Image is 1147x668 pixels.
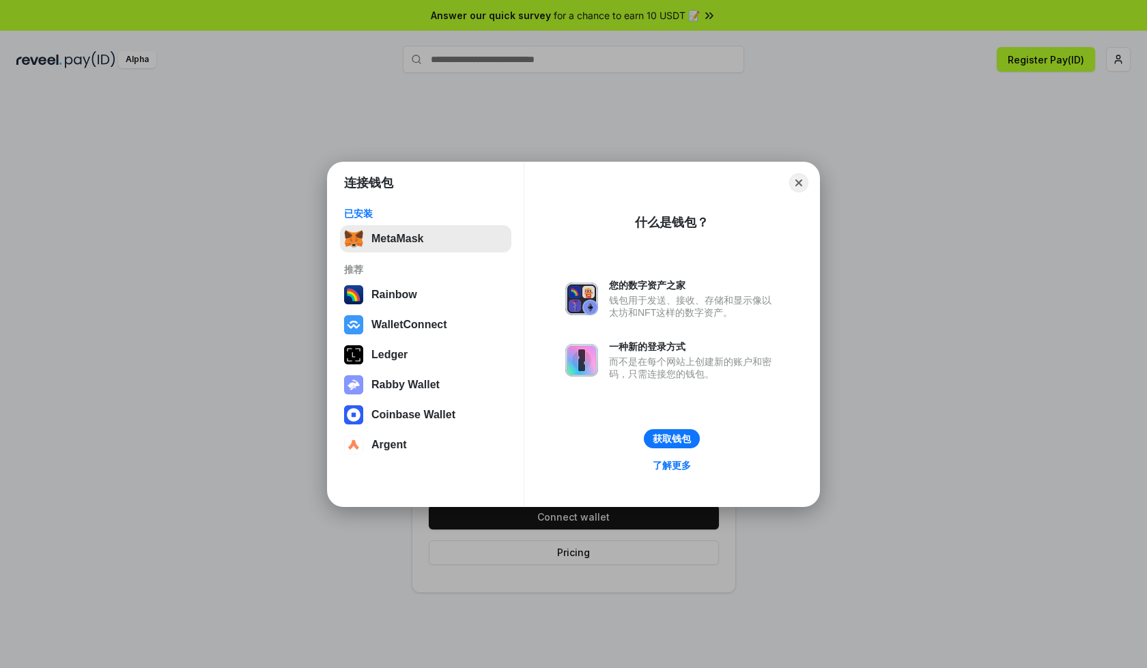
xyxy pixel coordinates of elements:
[371,319,447,331] div: WalletConnect
[344,375,363,394] img: svg+xml,%3Csvg%20xmlns%3D%22http%3A%2F%2Fwww.w3.org%2F2000%2Fsvg%22%20fill%3D%22none%22%20viewBox...
[340,371,511,398] button: Rabby Wallet
[371,233,423,245] div: MetaMask
[371,289,417,301] div: Rainbow
[609,355,778,380] div: 而不是在每个网站上创建新的账户和密码，只需连接您的钱包。
[344,175,393,191] h1: 连接钱包
[609,294,778,319] div: 钱包用于发送、接收、存储和显示像以太坊和NFT这样的数字资产。
[653,433,691,445] div: 获取钱包
[340,431,511,459] button: Argent
[340,341,511,368] button: Ledger
[344,207,507,220] div: 已安装
[645,456,699,474] a: 了解更多
[635,214,709,231] div: 什么是钱包？
[653,459,691,471] div: 了解更多
[565,344,598,377] img: svg+xml,%3Csvg%20xmlns%3D%22http%3A%2F%2Fwww.w3.org%2F2000%2Fsvg%22%20fill%3D%22none%22%20viewBox...
[340,225,511,252] button: MetaMask
[340,281,511,308] button: Rainbow
[344,315,363,334] img: svg+xml,%3Csvg%20width%3D%2228%22%20height%3D%2228%22%20viewBox%3D%220%200%2028%2028%22%20fill%3D...
[344,345,363,364] img: svg+xml,%3Csvg%20xmlns%3D%22http%3A%2F%2Fwww.w3.org%2F2000%2Fsvg%22%20width%3D%2228%22%20height%3...
[644,429,700,448] button: 获取钱包
[371,439,407,451] div: Argent
[344,229,363,248] img: svg+xml,%3Csvg%20fill%3D%22none%22%20height%3D%2233%22%20viewBox%3D%220%200%2035%2033%22%20width%...
[340,401,511,429] button: Coinbase Wallet
[340,311,511,338] button: WalletConnect
[344,285,363,304] img: svg+xml,%3Csvg%20width%3D%22120%22%20height%3D%22120%22%20viewBox%3D%220%200%20120%20120%22%20fil...
[371,349,408,361] div: Ledger
[344,405,363,424] img: svg+xml,%3Csvg%20width%3D%2228%22%20height%3D%2228%22%20viewBox%3D%220%200%2028%2028%22%20fill%3D...
[344,263,507,276] div: 推荐
[371,409,455,421] div: Coinbase Wallet
[565,282,598,315] img: svg+xml,%3Csvg%20xmlns%3D%22http%3A%2F%2Fwww.w3.org%2F2000%2Fsvg%22%20fill%3D%22none%22%20viewBox...
[789,173,808,192] button: Close
[609,279,778,291] div: 您的数字资产之家
[371,379,440,391] div: Rabby Wallet
[344,435,363,454] img: svg+xml,%3Csvg%20width%3D%2228%22%20height%3D%2228%22%20viewBox%3D%220%200%2028%2028%22%20fill%3D...
[609,340,778,353] div: 一种新的登录方式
